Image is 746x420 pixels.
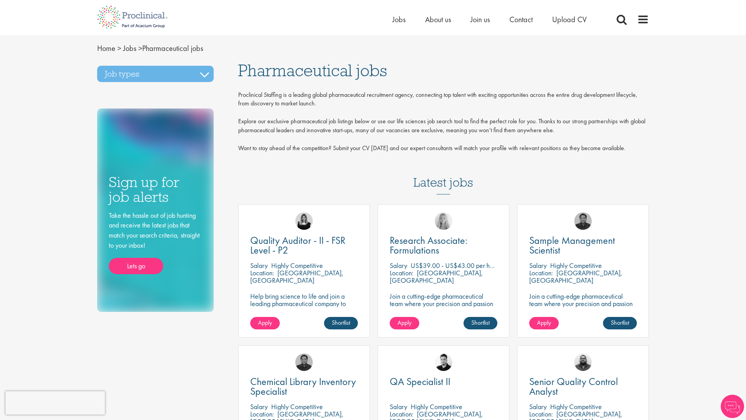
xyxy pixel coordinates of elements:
span: Salary [529,402,547,411]
h3: Latest jobs [413,156,473,194]
div: Take the hassle out of job hunting and receive the latest jobs that match your search criteria, s... [109,210,202,275]
span: Location: [529,409,553,418]
p: [GEOGRAPHIC_DATA], [GEOGRAPHIC_DATA] [390,268,483,285]
a: Lets go [109,258,163,274]
span: > [138,43,142,53]
img: Shannon Briggs [435,212,452,230]
p: Highly Competitive [550,261,602,270]
p: [GEOGRAPHIC_DATA], [GEOGRAPHIC_DATA] [529,268,622,285]
p: Join a cutting-edge pharmaceutical team where your precision and passion for quality will help sh... [529,292,637,322]
a: Apply [390,317,419,329]
a: Apply [529,317,559,329]
img: Chatbot [721,395,744,418]
a: Contact [509,14,533,24]
a: QA Specialist II [390,377,497,387]
a: Senior Quality Control Analyst [529,377,637,396]
span: Senior Quality Control Analyst [529,375,618,398]
p: Highly Competitive [271,261,323,270]
span: Salary [390,402,407,411]
span: Quality Auditor - II - FSR Level - P2 [250,234,345,257]
a: Shortlist [603,317,637,329]
p: US$39.00 - US$43.00 per hour [411,261,498,270]
a: breadcrumb link to Home [97,43,115,53]
span: Location: [250,268,274,277]
span: Location: [390,268,413,277]
a: Shortlist [464,317,497,329]
span: Chemical Library Inventory Specialist [250,375,356,398]
span: Pharmaceutical jobs [238,60,387,81]
img: Ashley Bennett [574,353,592,371]
p: Help bring science to life and join a leading pharmaceutical company to play a key role in delive... [250,292,358,329]
span: Location: [250,409,274,418]
span: Salary [250,261,268,270]
a: Jobs [392,14,406,24]
a: breadcrumb link to Jobs [123,43,136,53]
img: Molly Colclough [295,212,313,230]
span: QA Specialist II [390,375,450,388]
span: Location: [529,268,553,277]
span: Apply [397,318,411,327]
a: Upload CV [552,14,587,24]
span: Salary [390,261,407,270]
span: Apply [258,318,272,327]
span: Salary [529,261,547,270]
span: > [117,43,121,53]
a: Quality Auditor - II - FSR Level - P2 [250,236,358,255]
img: Anderson Maldonado [435,353,452,371]
span: Research Associate: Formulations [390,234,467,257]
p: [GEOGRAPHIC_DATA], [GEOGRAPHIC_DATA] [250,268,343,285]
a: About us [425,14,451,24]
span: Sample Management Scientist [529,234,615,257]
div: Proclinical Staffing is a leading global pharmaceutical recruitment agency, connecting top talent... [238,91,649,157]
img: Mike Raletz [295,353,313,371]
a: Apply [250,317,280,329]
p: Highly Competitive [550,402,602,411]
a: Join us [471,14,490,24]
h3: Job types [97,66,214,82]
iframe: reCAPTCHA [5,391,105,415]
p: Highly Competitive [411,402,462,411]
a: Research Associate: Formulations [390,236,497,255]
p: Join a cutting-edge pharmaceutical team where your precision and passion for quality will help sh... [390,292,497,322]
a: Sample Management Scientist [529,236,637,255]
a: Chemical Library Inventory Specialist [250,377,358,396]
img: Mike Raletz [574,212,592,230]
span: Apply [537,318,551,327]
a: Shortlist [324,317,358,329]
span: Pharmaceutical jobs [97,43,203,53]
span: Location: [390,409,413,418]
span: Salary [250,402,268,411]
p: Highly Competitive [271,402,323,411]
h3: Sign up for job alerts [109,175,202,205]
